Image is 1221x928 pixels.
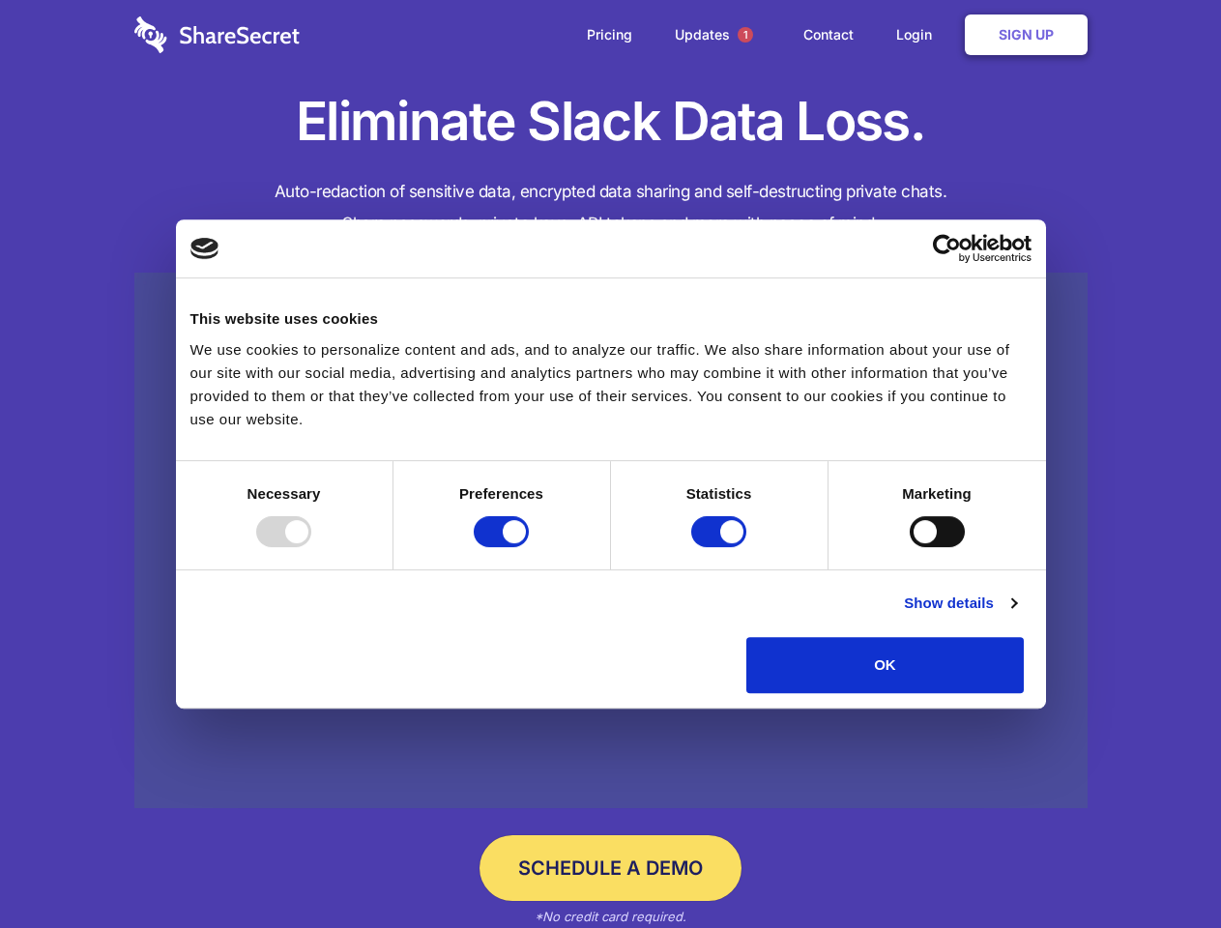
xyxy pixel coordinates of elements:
button: OK [746,637,1024,693]
a: Show details [904,592,1016,615]
h1: Eliminate Slack Data Loss. [134,87,1088,157]
a: Sign Up [965,14,1088,55]
img: logo-wordmark-white-trans-d4663122ce5f474addd5e946df7df03e33cb6a1c49d2221995e7729f52c070b2.svg [134,16,300,53]
a: Wistia video thumbnail [134,273,1088,809]
strong: Preferences [459,485,543,502]
strong: Statistics [686,485,752,502]
div: We use cookies to personalize content and ads, and to analyze our traffic. We also share informat... [190,338,1032,431]
a: Schedule a Demo [480,835,741,901]
span: 1 [738,27,753,43]
strong: Marketing [902,485,972,502]
h4: Auto-redaction of sensitive data, encrypted data sharing and self-destructing private chats. Shar... [134,176,1088,240]
strong: Necessary [247,485,321,502]
div: This website uses cookies [190,307,1032,331]
img: logo [190,238,219,259]
a: Usercentrics Cookiebot - opens in a new window [862,234,1032,263]
a: Login [877,5,961,65]
a: Contact [784,5,873,65]
a: Pricing [567,5,652,65]
em: *No credit card required. [535,909,686,924]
